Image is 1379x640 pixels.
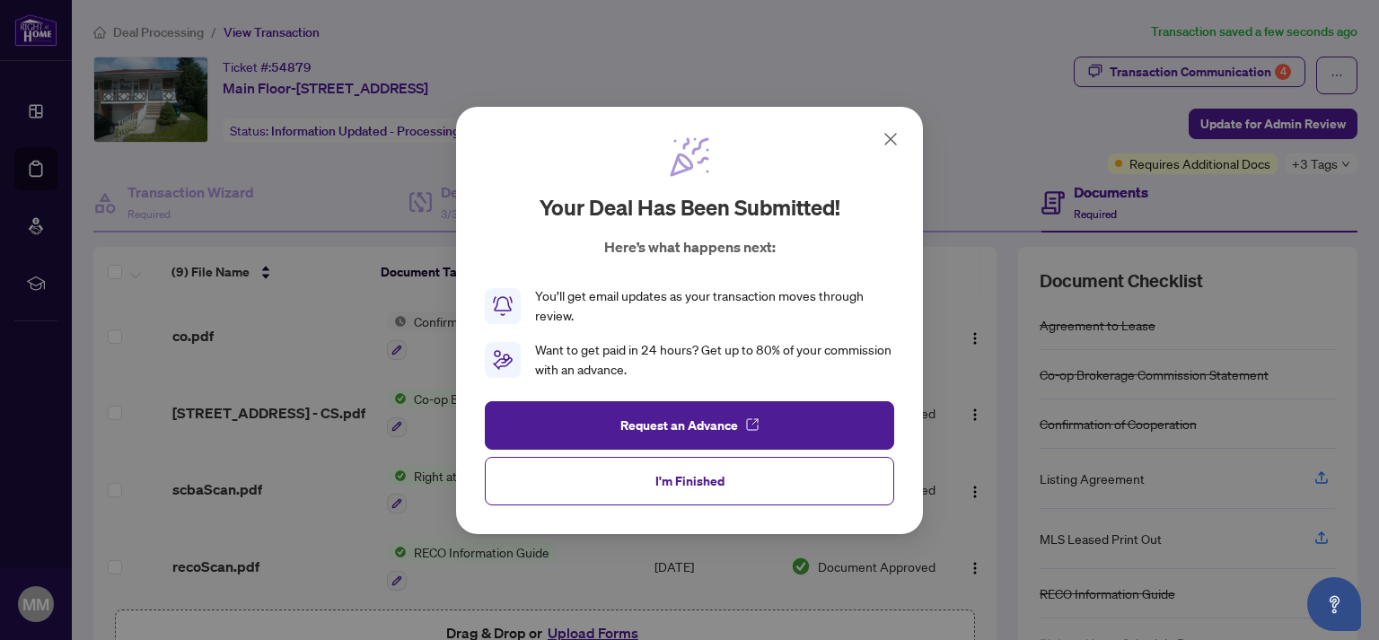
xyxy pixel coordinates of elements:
button: I'm Finished [485,456,894,504]
span: Request an Advance [620,410,738,439]
span: I'm Finished [655,466,725,495]
h2: Your deal has been submitted! [540,193,840,222]
p: Here’s what happens next: [604,236,776,258]
button: Request an Advance [485,400,894,449]
div: Want to get paid in 24 hours? Get up to 80% of your commission with an advance. [535,340,894,380]
button: Open asap [1307,577,1361,631]
div: You’ll get email updates as your transaction moves through review. [535,286,894,326]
